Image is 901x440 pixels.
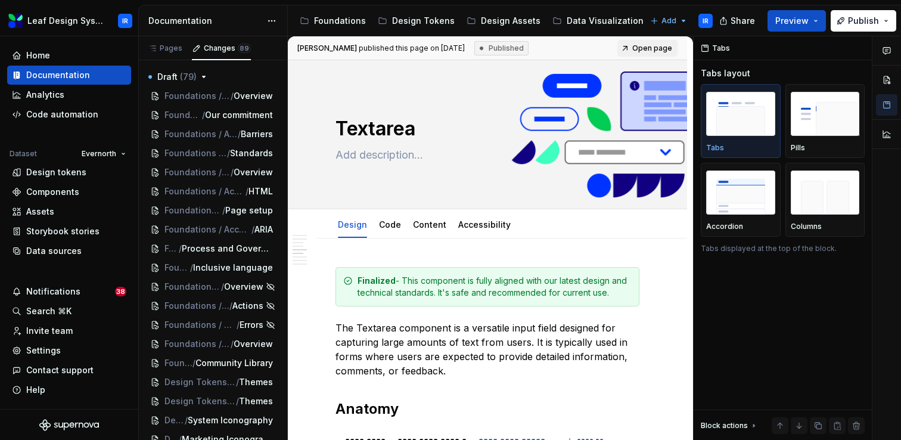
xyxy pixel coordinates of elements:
span: / [246,185,248,197]
a: Foundations [295,11,371,30]
span: HTML [248,185,273,197]
div: Dataset [10,149,37,159]
span: [PERSON_NAME] [297,44,357,52]
a: Design tokens [7,163,131,182]
span: Preview [775,15,809,27]
button: Contact support [7,361,131,380]
a: Storybook stories [7,222,131,241]
span: Foundations / Accessibility Guidelines / Accessibility Overview [164,90,231,102]
span: Foundations / Content design / Accessibility and inclusion [164,262,190,274]
button: placeholderTabs [701,84,781,158]
span: Share [731,15,755,27]
a: Code automation [7,105,131,124]
span: Foundations / Accessibility Guidelines / Coding for the web [164,185,246,197]
a: Design Tokens / Border Radius/Themes [145,392,280,411]
span: Inclusive language [193,262,273,274]
img: placeholder [706,92,775,135]
div: - This component is fully aligned with our latest design and technical standards. It's safe and r... [358,275,632,299]
span: Foundations / Content design / Designing content [164,300,229,312]
div: Accessibility [453,212,515,237]
p: The Textarea component is a versatile input field designed for capturing large amounts of text fr... [335,321,639,378]
img: 6e787e26-f4c0-4230-8924-624fe4a2d214.png [8,14,23,28]
a: Design Tokens / Color/Themes [145,373,280,392]
a: Design Assets [462,11,545,30]
div: Changes [204,44,251,53]
span: 38 [115,287,126,296]
div: Page tree [295,9,644,33]
span: ( 79 ) [180,72,197,82]
button: Draft (79) [145,67,280,86]
span: / [251,224,254,236]
a: Foundations / Accessibility Guidelines / Accessibility Overview/Overview [145,86,280,106]
span: Add [661,16,676,26]
span: Our commitment [205,109,273,121]
a: Foundations / Accessibility Guidelines / Coding for the web/ARIA [145,220,280,239]
span: Foundations / Content design / Designing content [164,319,237,331]
img: placeholder [791,92,860,135]
div: Notifications [26,286,80,298]
span: Foundations / Accessibility Guidelines / Coding for the web [164,224,251,236]
span: Foundations / Content design / Getting started [164,243,179,255]
div: IR [703,16,709,26]
a: Open page [617,40,678,57]
span: / [236,395,239,407]
a: Foundations / Contribution & Governance/Community Library [145,354,280,373]
a: Data sources [7,241,131,261]
button: Help [7,380,131,399]
span: / [190,262,193,274]
span: / [237,319,240,331]
a: Foundations / Content design / Getting started/Process and Governance [145,239,280,258]
div: Data sources [26,245,82,257]
div: Design Assets [481,15,540,27]
a: Foundations / Accessibility Guidelines / Coding for the web/Page setup [145,201,280,220]
a: Foundations / Contribution & Governance/Overview [145,334,280,354]
a: Foundations / Content design / Designing content/Overview [145,277,280,296]
span: / [202,109,205,121]
button: Search ⌘K [7,302,131,321]
span: Community Library [195,357,273,369]
a: Data Visualization [548,11,648,30]
a: Design Assets / Iconography/System Iconography [145,411,280,430]
span: Design Tokens / Border Radius [164,395,236,407]
span: Errors [240,319,263,331]
div: Design tokens [26,166,86,178]
span: Overview [234,338,273,350]
button: placeholderAccordion [701,163,781,237]
div: Code automation [26,109,98,120]
div: Contact support [26,364,94,376]
div: Settings [26,345,61,357]
span: / [179,243,182,255]
div: Invite team [26,325,73,337]
div: Documentation [148,15,261,27]
a: Design Tokens [373,11,459,30]
p: Columns [791,222,822,231]
span: Design Assets / Iconography [164,414,185,426]
a: Foundations / Accessibility Guidelines / Accessibility Overview/Our commitment [145,106,280,125]
a: Foundations / Content design / Designing content/Errors [145,315,280,334]
span: Barriers [241,128,273,140]
textarea: Textarea [333,114,637,143]
span: / [227,147,230,159]
div: Design Tokens [392,15,455,27]
span: / [229,300,232,312]
img: placeholder [706,171,775,214]
span: Evernorth [82,149,116,159]
span: / [238,128,241,140]
a: Analytics [7,85,131,104]
h2: Anatomy [335,399,639,419]
button: Share [713,10,763,32]
span: Process and Governance [182,243,273,255]
p: Pills [791,143,805,153]
span: Overview [234,90,273,102]
a: Settings [7,341,131,360]
div: Components [26,186,79,198]
div: Home [26,49,50,61]
div: Leaf Design System [27,15,104,27]
div: Pages [148,44,182,53]
a: Accessibility [458,219,511,230]
span: Design Tokens / Color [164,376,236,388]
button: Publish [831,10,896,32]
span: published this page on [DATE] [297,44,465,53]
a: Foundations / Content design / Accessibility and inclusion/Inclusive language [145,258,280,277]
span: / [222,204,225,216]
